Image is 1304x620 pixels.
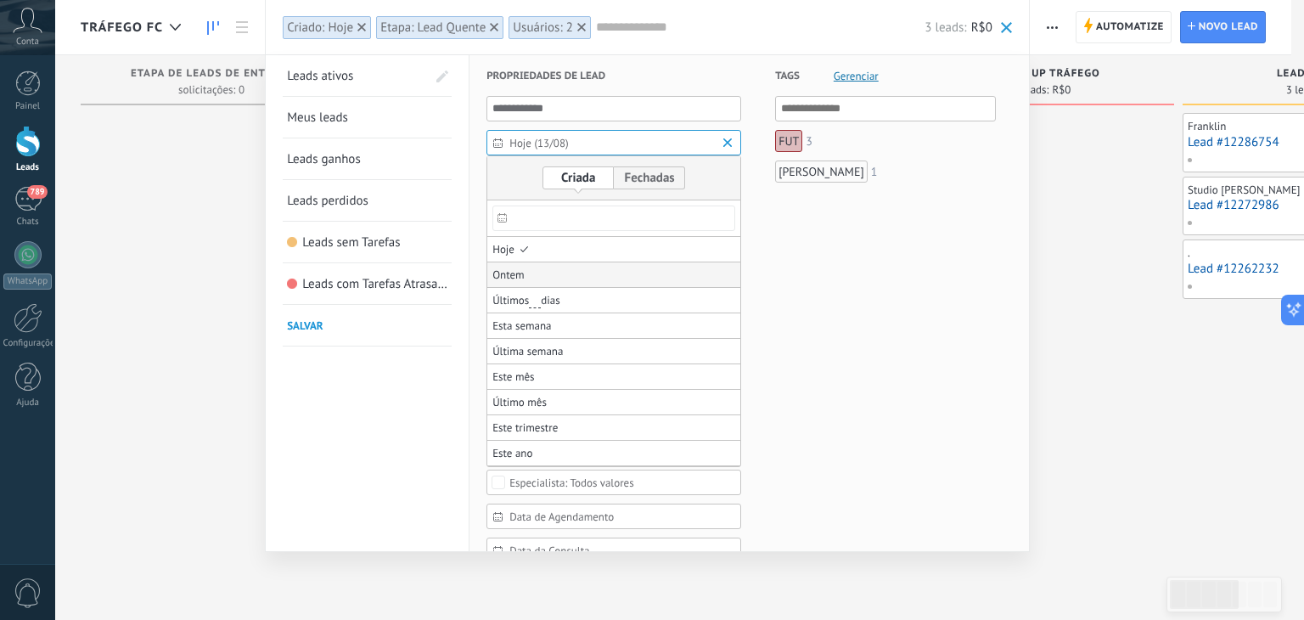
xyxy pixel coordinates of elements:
[287,97,447,138] a: Meus leads
[302,276,456,292] span: Leads com Tarefas Atrasadas
[283,97,452,138] li: Meus leads
[509,544,732,557] span: Data da Consulta
[283,138,452,180] li: Leads ganhos
[287,110,348,126] span: Meus leads
[3,162,53,173] div: Leads
[509,137,732,149] span: Hoje (13/08)
[775,130,802,152] div: FUT
[492,365,534,389] span: Este mês
[287,20,353,36] div: Criado: Hoje
[16,37,39,48] span: Conta
[287,305,447,346] a: Salvar
[775,161,868,183] div: Anna Flávia
[492,442,532,465] span: Este ano
[380,20,486,36] div: Etapa: Lead Quente
[492,238,514,262] span: Hoje
[287,222,447,262] a: Leads sem Tarefas
[283,263,452,305] li: Leads com Tarefas Atrasadas
[3,217,53,228] div: Chats
[287,193,368,209] span: Leads perdidos
[509,476,633,489] div: Todos valores
[287,318,323,333] span: Salvar
[3,273,52,290] div: WhatsApp
[287,68,353,84] span: Leads ativos
[287,138,447,179] a: Leads ganhos
[287,263,447,304] a: Leads com Tarefas Atrasadas
[492,391,547,414] span: Último mês
[283,180,452,222] li: Leads perdidos
[806,135,812,147] div: 3
[486,55,605,97] span: Propriedades de lead
[925,20,966,36] span: 3 leads:
[287,237,298,248] span: Leads sem Tarefas
[492,263,524,287] span: Ontem
[492,289,560,313] span: Últimos dias
[971,20,992,36] span: R$0
[283,305,452,347] li: Salvar
[302,234,400,251] span: Leads sem Tarefas
[3,101,53,112] div: Painel
[775,55,800,97] span: Tags
[492,340,563,364] span: Última semana
[3,397,53,409] div: Ajuda
[834,70,879,82] span: Gerenciar
[509,510,732,523] span: Data de Agendamento
[287,55,426,96] a: Leads ativos
[287,180,447,221] a: Leads perdidos
[283,55,452,97] li: Leads ativos
[513,20,573,36] div: Usuários: 2
[287,151,361,167] span: Leads ganhos
[3,338,53,349] div: Configurações
[492,416,558,440] span: Este trimestre
[492,314,551,338] span: Esta semana
[871,166,878,178] div: 1
[27,185,47,199] span: 789
[287,279,298,290] span: Leads com Tarefas Atrasadas
[283,222,452,263] li: Leads sem Tarefas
